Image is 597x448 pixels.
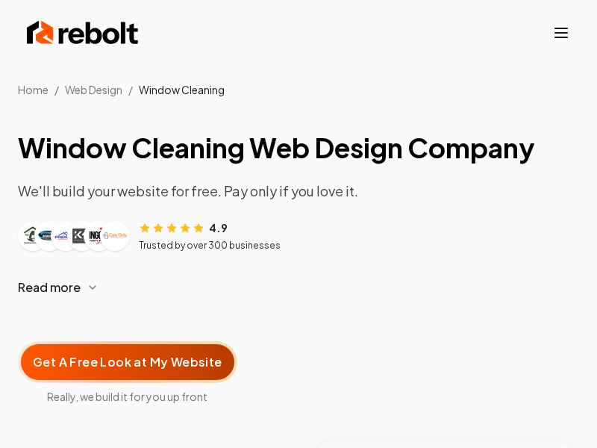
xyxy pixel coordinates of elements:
[139,220,228,235] div: Rating: 4.9 out of 5 stars
[552,24,570,42] button: Toggle mobile menu
[128,82,133,97] li: /
[209,220,228,235] span: 4.9
[139,83,225,96] span: Window Cleaning
[65,83,122,96] span: Web Design
[18,341,237,383] button: Get A Free Look at My Website
[18,181,579,202] p: We'll build your website for free. Pay only if you love it.
[103,224,127,248] img: Customer logo 6
[27,18,139,48] img: Rebolt Logo
[18,83,49,96] a: Home
[54,224,78,248] img: Customer logo 3
[18,220,579,252] article: Customer reviews
[18,270,579,305] button: Read more
[87,224,110,248] img: Customer logo 5
[18,279,81,296] span: Read more
[18,133,579,163] h1: Window Cleaning Web Design Company
[21,224,45,248] img: Customer logo 1
[18,317,237,404] a: Get A Free Look at My WebsiteReally, we build it for you up front
[18,389,237,404] span: Really, we build it for you up front
[139,240,281,252] p: Trusted by over 300 businesses
[70,224,94,248] img: Customer logo 4
[37,224,61,248] img: Customer logo 2
[18,221,130,251] div: Customer logos
[33,353,222,371] span: Get A Free Look at My Website
[54,82,59,97] li: /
